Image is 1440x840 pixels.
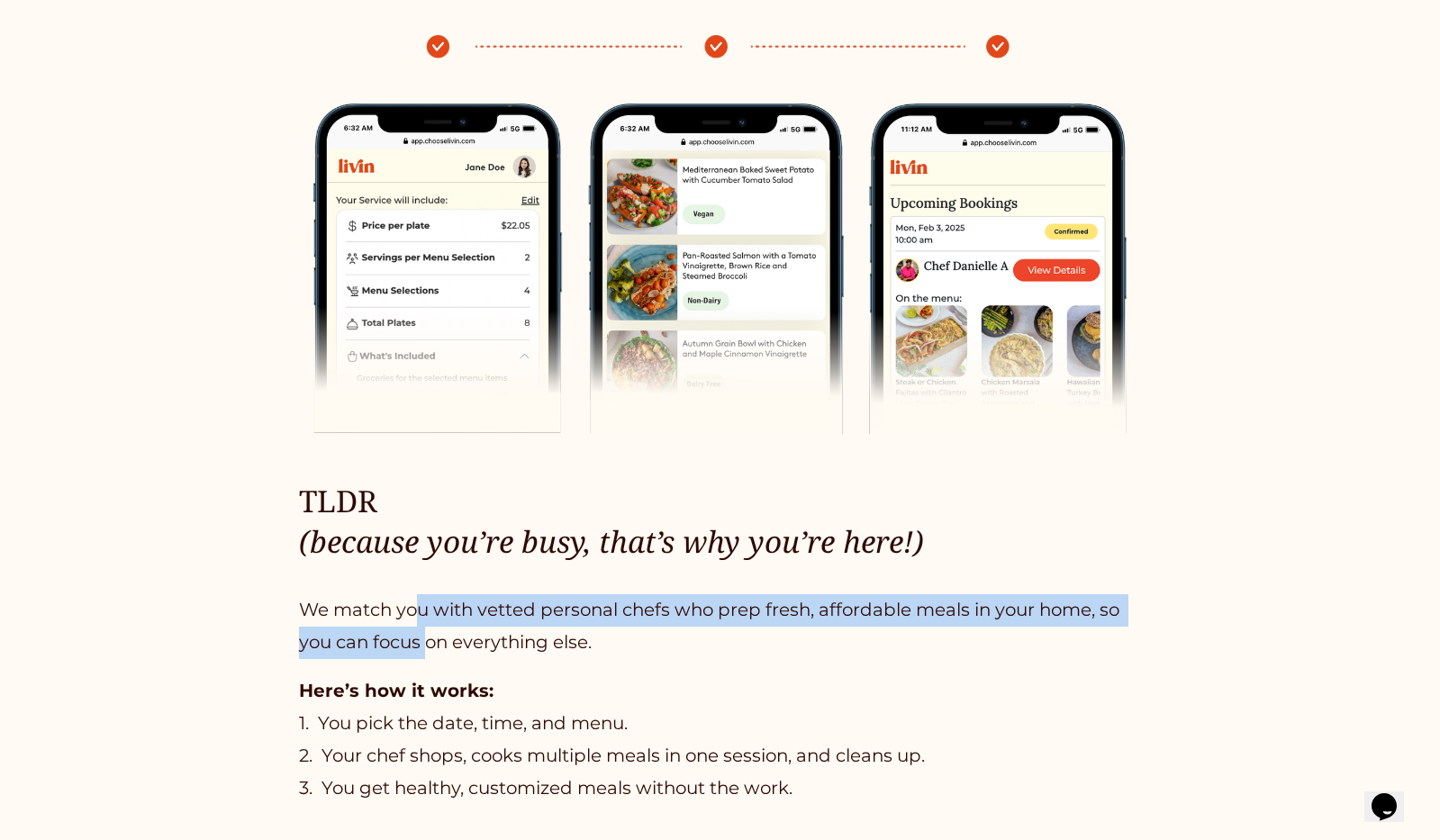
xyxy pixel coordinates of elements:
h4: TLDR [299,481,1140,562]
em: (because you’re busy, that’s why you’re here!) [299,520,924,562]
p: 1. You pick the date, time, and menu. 2. Your chef shops, cooks multiple meals in one session, an... [299,675,1140,804]
p: We match you with vetted personal chefs who prep fresh, affordable meals in your home, so you can... [299,594,1140,659]
iframe: chat widget [1364,768,1422,822]
strong: Here’s how it works: [299,680,494,701]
